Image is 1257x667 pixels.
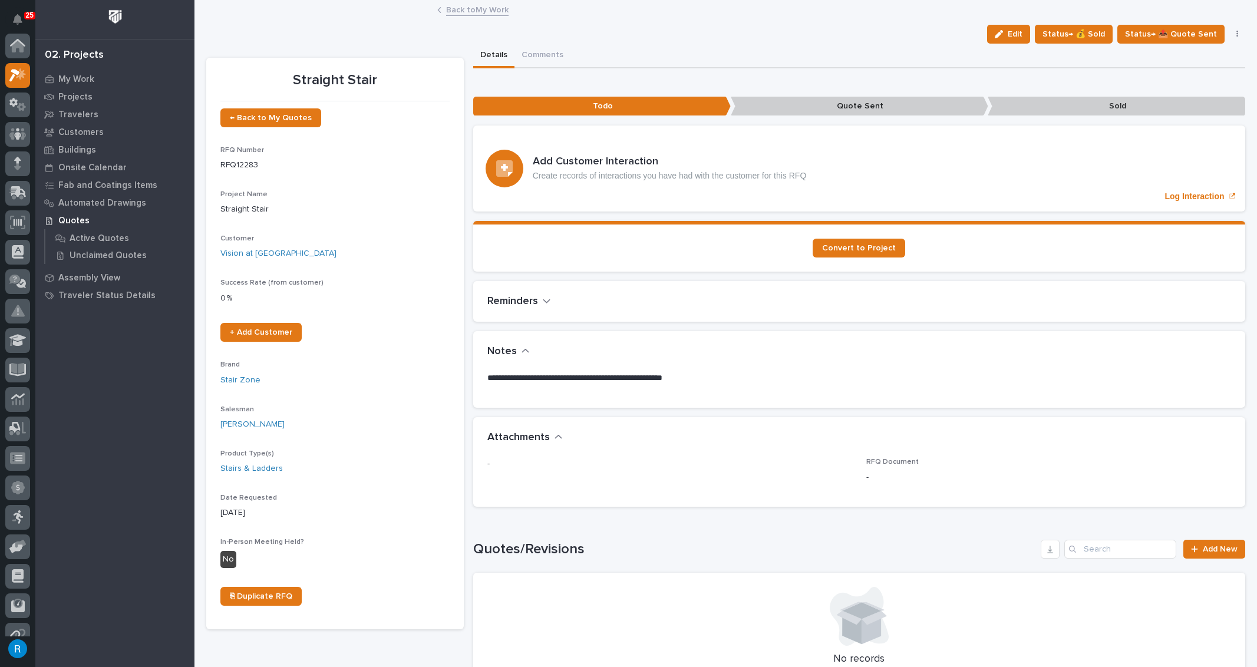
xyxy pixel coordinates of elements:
a: Buildings [35,141,194,159]
div: No [220,551,236,568]
p: Sold [988,97,1245,116]
span: Brand [220,361,240,368]
a: ← Back to My Quotes [220,108,321,127]
img: Workspace Logo [104,6,126,28]
h3: Add Customer Interaction [533,156,807,169]
a: ⎘ Duplicate RFQ [220,587,302,606]
p: - [487,458,852,470]
span: RFQ Number [220,147,264,154]
span: Date Requested [220,494,277,501]
a: Fab and Coatings Items [35,176,194,194]
h1: Quotes/Revisions [473,541,1036,558]
span: Edit [1008,29,1022,39]
p: Straight Stair [220,203,450,216]
p: My Work [58,74,94,85]
span: + Add Customer [230,328,292,336]
a: Customers [35,123,194,141]
a: Stair Zone [220,374,260,387]
h2: Notes [487,345,517,358]
h2: Reminders [487,295,538,308]
button: Details [473,44,514,68]
p: Buildings [58,145,96,156]
span: Customer [220,235,254,242]
span: Status→ 💰 Sold [1042,27,1105,41]
h2: Attachments [487,431,550,444]
p: Traveler Status Details [58,290,156,301]
p: No records [487,653,1231,666]
button: Reminders [487,295,551,308]
p: - [866,471,1231,484]
span: Success Rate (from customer) [220,279,324,286]
span: RFQ Document [866,458,919,465]
span: In-Person Meeting Held? [220,539,304,546]
p: Travelers [58,110,98,120]
span: Product Type(s) [220,450,274,457]
p: Assembly View [58,273,120,283]
button: Attachments [487,431,563,444]
p: [DATE] [220,507,450,519]
a: My Work [35,70,194,88]
span: Salesman [220,406,254,413]
a: Projects [35,88,194,105]
p: Onsite Calendar [58,163,127,173]
span: Project Name [220,191,268,198]
button: Edit [987,25,1030,44]
button: users-avatar [5,636,30,661]
p: Straight Stair [220,72,450,89]
a: Log Interaction [473,126,1245,212]
p: Quote Sent [731,97,988,116]
a: Assembly View [35,269,194,286]
a: Unclaimed Quotes [45,247,194,263]
button: Status→ 💰 Sold [1035,25,1113,44]
input: Search [1064,540,1176,559]
p: 0 % [220,292,450,305]
p: Unclaimed Quotes [70,250,147,261]
a: + Add Customer [220,323,302,342]
a: Travelers [35,105,194,123]
p: Quotes [58,216,90,226]
p: Create records of interactions you have had with the customer for this RFQ [533,171,807,181]
a: Traveler Status Details [35,286,194,304]
a: Convert to Project [813,239,905,257]
button: Status→ 📤 Quote Sent [1117,25,1225,44]
a: Onsite Calendar [35,159,194,176]
p: RFQ12283 [220,159,450,171]
button: Notes [487,345,530,358]
a: Vision at [GEOGRAPHIC_DATA] [220,247,336,260]
span: ⎘ Duplicate RFQ [230,592,292,600]
p: Automated Drawings [58,198,146,209]
a: Automated Drawings [35,194,194,212]
a: Stairs & Ladders [220,463,283,475]
span: Add New [1203,545,1238,553]
a: Back toMy Work [446,2,509,16]
p: Fab and Coatings Items [58,180,157,191]
a: Active Quotes [45,230,194,246]
a: Add New [1183,540,1245,559]
span: Status→ 📤 Quote Sent [1125,27,1217,41]
button: Notifications [5,7,30,32]
p: Customers [58,127,104,138]
button: Comments [514,44,570,68]
p: Log Interaction [1164,191,1224,202]
p: Projects [58,92,93,103]
p: Active Quotes [70,233,129,244]
p: Todo [473,97,731,116]
div: Notifications25 [15,14,30,33]
p: 25 [26,11,34,19]
span: ← Back to My Quotes [230,114,312,122]
a: Quotes [35,212,194,229]
div: 02. Projects [45,49,104,62]
a: [PERSON_NAME] [220,418,285,431]
span: Convert to Project [822,244,896,252]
